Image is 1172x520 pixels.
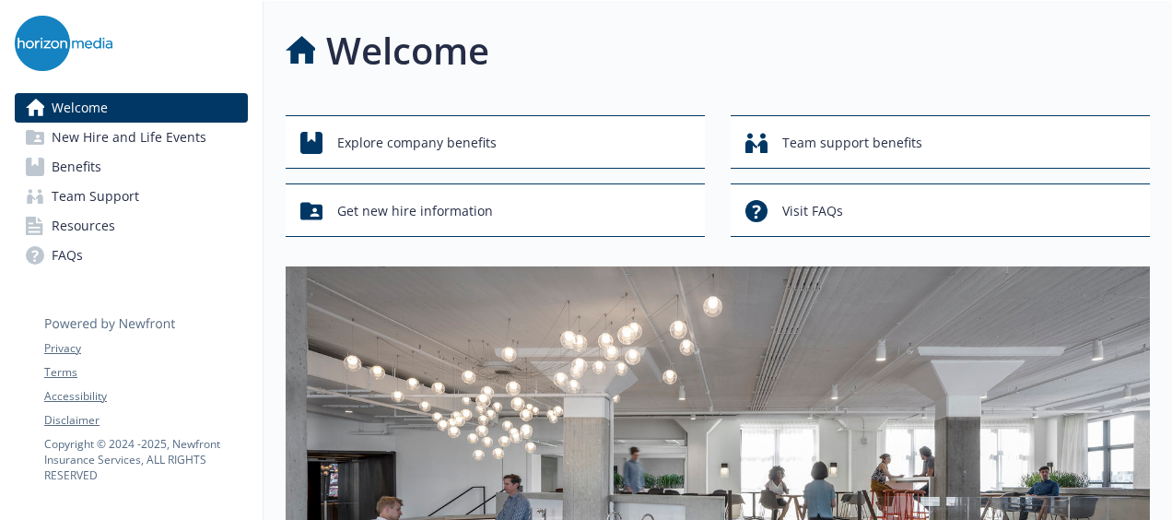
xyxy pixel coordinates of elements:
a: Welcome [15,93,248,123]
span: Team support benefits [782,125,922,160]
span: FAQs [52,241,83,270]
span: Welcome [52,93,108,123]
span: Visit FAQs [782,194,843,229]
span: Resources [52,211,115,241]
a: Privacy [44,340,247,357]
a: Team Support [15,182,248,211]
span: Team Support [52,182,139,211]
a: New Hire and Life Events [15,123,248,152]
span: Get new hire information [337,194,493,229]
a: Terms [44,364,247,381]
a: Accessibility [44,388,247,405]
span: New Hire and Life Events [52,123,206,152]
span: Explore company benefits [337,125,497,160]
a: Resources [15,211,248,241]
button: Visit FAQs [731,183,1150,237]
a: FAQs [15,241,248,270]
a: Benefits [15,152,248,182]
button: Explore company benefits [286,115,705,169]
span: Benefits [52,152,101,182]
a: Disclaimer [44,412,247,429]
button: Get new hire information [286,183,705,237]
p: Copyright © 2024 - 2025 , Newfront Insurance Services, ALL RIGHTS RESERVED [44,436,247,483]
h1: Welcome [326,23,489,78]
button: Team support benefits [731,115,1150,169]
